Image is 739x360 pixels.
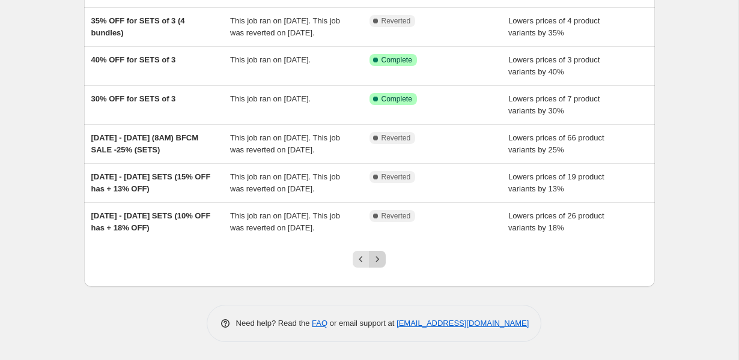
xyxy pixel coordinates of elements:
[91,55,176,64] span: 40% OFF for SETS of 3
[382,133,411,143] span: Reverted
[508,94,600,115] span: Lowers prices of 7 product variants by 30%
[397,319,529,328] a: [EMAIL_ADDRESS][DOMAIN_NAME]
[508,211,604,232] span: Lowers prices of 26 product variants by 18%
[508,172,604,193] span: Lowers prices of 19 product variants by 13%
[312,319,327,328] a: FAQ
[230,55,311,64] span: This job ran on [DATE].
[230,172,340,193] span: This job ran on [DATE]. This job was reverted on [DATE].
[327,319,397,328] span: or email support at
[353,251,369,268] button: Previous
[508,133,604,154] span: Lowers prices of 66 product variants by 25%
[508,16,600,37] span: Lowers prices of 4 product variants by 35%
[353,251,386,268] nav: Pagination
[508,55,600,76] span: Lowers prices of 3 product variants by 40%
[382,94,412,104] span: Complete
[230,94,311,103] span: This job ran on [DATE].
[382,172,411,182] span: Reverted
[91,172,211,193] span: [DATE] - [DATE] SETS (15% OFF has + 13% OFF)
[369,251,386,268] button: Next
[91,94,176,103] span: 30% OFF for SETS of 3
[382,16,411,26] span: Reverted
[236,319,312,328] span: Need help? Read the
[91,16,185,37] span: 35% OFF for SETS of 3 (4 bundles)
[230,133,340,154] span: This job ran on [DATE]. This job was reverted on [DATE].
[230,16,340,37] span: This job ran on [DATE]. This job was reverted on [DATE].
[382,211,411,221] span: Reverted
[230,211,340,232] span: This job ran on [DATE]. This job was reverted on [DATE].
[91,133,199,154] span: [DATE] - [DATE] (8AM) BFCM SALE -25% (SETS)
[382,55,412,65] span: Complete
[91,211,211,232] span: [DATE] - [DATE] SETS (10% OFF has + 18% OFF)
